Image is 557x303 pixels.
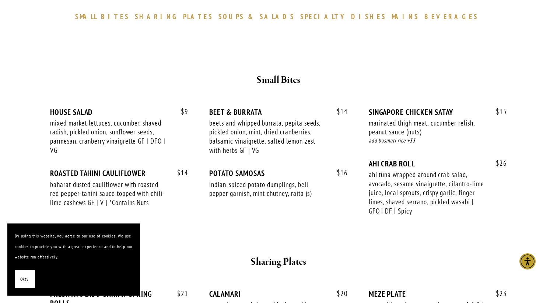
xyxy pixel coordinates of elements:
span: $ [337,107,340,116]
span: $ [337,289,340,298]
div: SINGAPORE CHICKEN SATAY [369,108,507,117]
span: BITES [101,12,129,21]
strong: Small Bites [256,74,300,87]
a: SHARINGPLATES [135,12,217,21]
span: 26 [488,159,507,168]
span: BEVERAGES [424,12,478,21]
div: BEET & BURRATA [209,108,347,117]
div: baharat dusted cauliflower with roasted red pepper-tahini sauce topped with chili-lime cashews GF... [50,180,167,207]
span: Okay! [20,274,29,285]
div: POTATO SAMOSAS [209,169,347,178]
span: 15 [488,108,507,116]
span: SMALL [75,12,97,21]
span: $ [177,168,181,177]
span: 16 [329,169,348,177]
span: $ [337,168,340,177]
span: $ [177,289,181,298]
span: DISHES [351,12,386,21]
span: $ [496,107,500,116]
section: Cookie banner [7,223,140,296]
div: HOUSE SALAD [50,108,188,117]
div: MEZE PLATE [369,289,507,299]
span: 21 [170,289,188,298]
div: ROASTED TAHINI CAULIFLOWER [50,169,188,178]
a: MAINS [392,12,423,21]
span: SPECIALTY [300,12,347,21]
span: $ [181,107,185,116]
div: indian-spiced potato dumplings, bell pepper garnish, mint chutney, raita (s) [209,180,326,198]
div: marinated thigh meat, cucumber relish, peanut sauce (nuts) [369,119,486,137]
div: ahi tuna wrapped around crab salad, avocado, sesame vinaigrette, cilantro-lime juice, local sprou... [369,170,486,216]
div: beets and whipped burrata, pepita seeds, pickled onion, mint, dried cranberries, balsamic vinaigr... [209,119,326,155]
span: 14 [170,169,188,177]
span: MAINS [392,12,419,21]
a: SMALLBITES [75,12,133,21]
span: 20 [329,289,348,298]
span: SOUPS [218,12,244,21]
span: PLATES [183,12,213,21]
span: 9 [174,108,188,116]
div: AHI CRAB ROLL [369,159,507,168]
span: SALADS [260,12,295,21]
span: $ [496,289,500,298]
strong: Sharing Plates [251,256,306,268]
div: CALAMARI [209,289,347,299]
a: BEVERAGES [424,12,482,21]
a: SOUPS&SALADS [218,12,298,21]
span: 23 [488,289,507,298]
p: By using this website, you agree to our use of cookies. We use cookies to provide you with a grea... [15,231,133,263]
a: SPECIALTYDISHES [300,12,389,21]
div: Accessibility Menu [519,253,536,269]
span: & [248,12,256,21]
div: add basmati rice +$3 [369,137,507,145]
span: $ [496,159,500,168]
button: Okay! [15,270,35,289]
div: mixed market lettuces, cucumber, shaved radish, pickled onion, sunflower seeds, parmesan, cranber... [50,119,167,155]
span: 14 [329,108,348,116]
span: SHARING [135,12,180,21]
